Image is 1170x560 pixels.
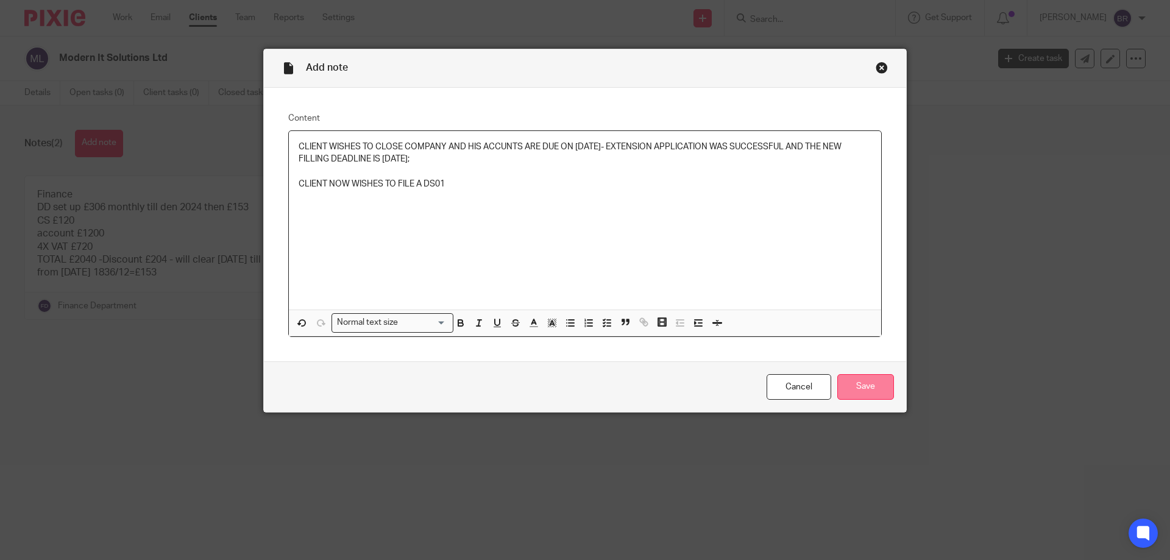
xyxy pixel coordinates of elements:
[767,374,831,400] a: Cancel
[876,62,888,74] div: Close this dialog window
[299,141,871,166] p: CLIENT WISHES TO CLOSE COMPANY AND HIS ACCUNTS ARE DUE ON [DATE]- EXTENSION APPLICATION WAS SUCCE...
[306,63,348,73] span: Add note
[288,112,882,124] label: Content
[299,178,871,190] p: CLIENT NOW WISHES TO FILE A DS01
[331,313,453,332] div: Search for option
[837,374,894,400] input: Save
[335,316,401,329] span: Normal text size
[402,316,446,329] input: Search for option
